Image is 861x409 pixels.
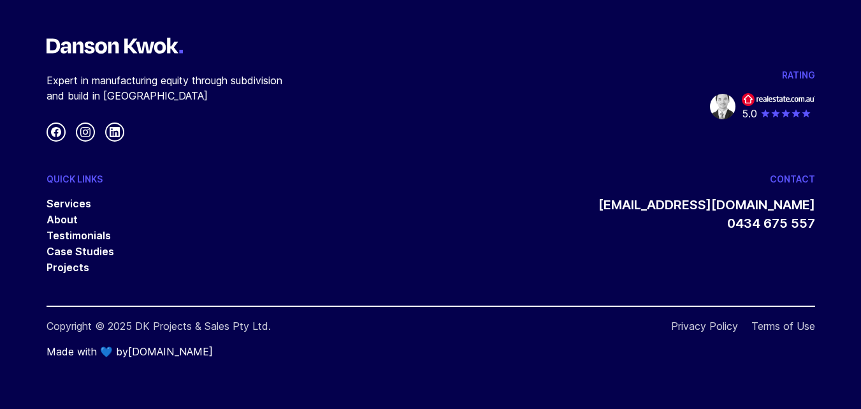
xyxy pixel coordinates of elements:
[751,320,815,332] a: Terms of Use
[710,93,815,120] a: Danson Kwok real estate dot com dot au logo 5.0
[742,93,815,106] img: real estate dot com dot au logo
[598,197,815,212] a: [EMAIL_ADDRESS][DOMAIN_NAME]
[47,213,78,226] a: About
[727,216,815,231] a: 0434 675 557
[47,38,184,54] img: logo-horizontal-white.a1ec4fe.svg
[770,174,815,184] div: Contact
[671,320,738,332] a: Privacy Policy
[710,94,735,119] img: Danson Kwok
[47,320,271,332] div: Copyright © 2025 DK Projects & Sales Pty Ltd.
[47,174,103,184] div: Quick Links
[47,73,301,103] p: Expert in manufacturing equity through subdivision and build in [GEOGRAPHIC_DATA]
[47,345,815,358] p: Made with 💙 by
[47,229,111,242] a: Testimonials
[47,245,114,258] a: Case Studies
[47,197,91,210] a: Services
[47,261,89,274] a: Projects
[128,345,213,358] a: [DOMAIN_NAME]
[742,107,811,120] div: 5.0
[782,70,815,80] div: Rating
